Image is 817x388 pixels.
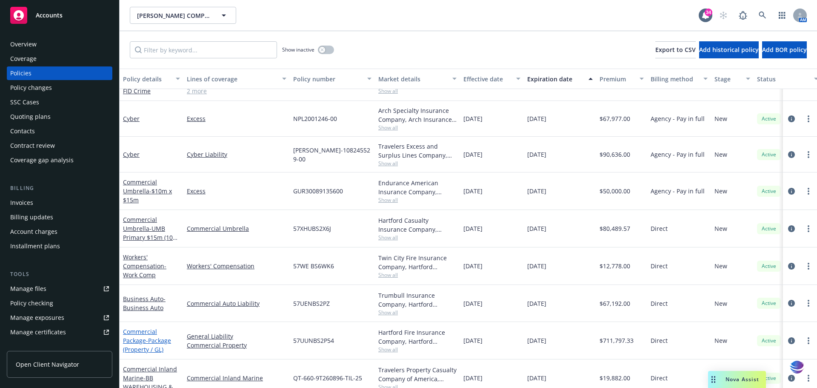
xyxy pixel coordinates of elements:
span: New [714,150,727,159]
a: Commercial Umbrella [123,178,172,204]
div: Stage [714,75,741,83]
div: Billing method [651,75,698,83]
button: [PERSON_NAME] COMPANIES, INC. [130,7,236,24]
div: Policy number [293,75,362,83]
div: Policies [10,66,31,80]
a: more [803,336,814,346]
span: [DATE] [463,114,483,123]
span: Show all [378,196,457,204]
button: Market details [375,69,460,89]
a: SSC Cases [7,95,112,109]
a: more [803,298,814,308]
span: Direct [651,224,668,233]
span: 57WE BS6WK6 [293,262,334,270]
div: Travelers Property Casualty Company of America, Travelers Insurance [378,365,457,383]
span: Direct [651,336,668,345]
a: more [803,114,814,124]
div: Manage claims [10,340,53,354]
a: Manage certificates [7,325,112,339]
div: Hartford Casualty Insurance Company, Hartford Insurance Group [378,216,457,234]
button: Add BOR policy [762,41,807,58]
a: Commercial Package [123,328,171,354]
div: Status [757,75,809,83]
div: Trumbull Insurance Company, Hartford Insurance Group [378,291,457,309]
span: Show all [378,346,457,353]
a: Coverage [7,52,112,66]
a: Coverage gap analysis [7,153,112,167]
span: Active [760,151,777,158]
div: Drag to move [708,371,719,388]
button: Add historical policy [699,41,759,58]
span: - Business Auto [123,295,166,312]
span: [DATE] [527,336,546,345]
span: Agency - Pay in full [651,114,705,123]
a: Commercial Inland Marine [187,374,286,382]
span: 57UUNBS2P54 [293,336,334,345]
div: Endurance American Insurance Company, Sompo International [378,178,457,196]
span: Active [760,187,777,195]
a: Workers' Compensation [123,253,166,279]
div: Overview [10,37,37,51]
span: Active [760,262,777,270]
a: Business Auto [123,295,166,312]
a: Cyber Liability [187,150,286,159]
a: Invoices [7,196,112,210]
span: $711,797.33 [600,336,634,345]
div: Arch Specialty Insurance Company, Arch Insurance Company [378,106,457,124]
a: Commercial Property [187,341,286,350]
a: Excess [187,187,286,195]
span: [DATE] [463,374,483,382]
a: circleInformation [786,261,797,271]
span: [DATE] [463,150,483,159]
a: more [803,186,814,196]
a: Quoting plans [7,110,112,124]
a: Commercial Umbrella [123,216,176,250]
span: NPL2001246-00 [293,114,337,123]
span: [DATE] [527,150,546,159]
span: - Package (Property / GL) [123,336,171,354]
button: Stage [711,69,754,89]
span: [DATE] [463,336,483,345]
div: Account charges [10,225,57,239]
a: Manage claims [7,340,112,354]
span: [DATE] [527,187,546,195]
span: [DATE] [527,114,546,123]
span: Add BOR policy [762,46,807,54]
div: Lines of coverage [187,75,277,83]
span: [DATE] [527,299,546,308]
a: Cyber [123,150,140,158]
a: Account charges [7,225,112,239]
a: circleInformation [786,114,797,124]
div: Contacts [10,124,35,138]
span: New [714,187,727,195]
div: Contract review [10,139,55,152]
a: Workers' Compensation [187,262,286,270]
a: Billing updates [7,210,112,224]
span: Show all [378,124,457,131]
a: more [803,261,814,271]
div: Policy details [123,75,171,83]
div: Expiration date [527,75,583,83]
a: Policy changes [7,81,112,95]
div: Policy checking [10,296,53,310]
span: Accounts [36,12,63,19]
span: Direct [651,374,668,382]
span: [DATE] [463,187,483,195]
a: Cyber [123,115,140,123]
div: Travelers Excess and Surplus Lines Company, Travelers Insurance [378,142,457,160]
span: QT-660-9T260896-TIL-25 [293,374,362,382]
div: Policy changes [10,81,52,95]
a: circleInformation [786,373,797,383]
div: Manage certificates [10,325,66,339]
img: svg+xml;base64,PHN2ZyB3aWR0aD0iMzQiIGhlaWdodD0iMzQiIHZpZXdCb3g9IjAgMCAzNCAzNCIgZmlsbD0ibm9uZSIgeG... [790,359,804,375]
span: New [714,336,727,345]
button: Policy number [290,69,375,89]
a: Overview [7,37,112,51]
a: Contacts [7,124,112,138]
span: - $10m x $15m [123,187,172,204]
div: Billing [7,184,112,193]
span: $67,192.00 [600,299,630,308]
span: GUR30089135600 [293,187,343,195]
a: more [803,373,814,383]
div: Effective date [463,75,511,83]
